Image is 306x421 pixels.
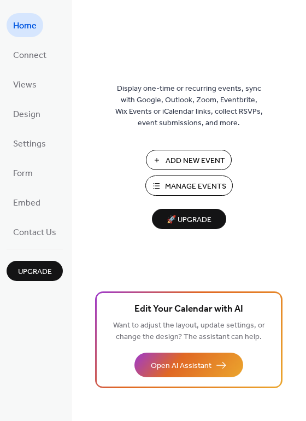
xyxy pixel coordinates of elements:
span: Manage Events [165,181,226,192]
a: Views [7,72,43,96]
a: Home [7,13,43,37]
span: 🚀 Upgrade [158,213,220,227]
span: Edit Your Calendar with AI [134,302,243,317]
a: Settings [7,131,52,155]
span: Display one-time or recurring events, sync with Google, Outlook, Zoom, Eventbrite, Wix Events or ... [115,83,263,129]
a: Embed [7,190,47,214]
span: Form [13,165,33,183]
a: Connect [7,43,53,67]
span: Connect [13,47,46,65]
a: Form [7,161,39,185]
button: Manage Events [145,176,233,196]
span: Want to adjust the layout, update settings, or change the design? The assistant can help. [113,318,265,344]
span: Open AI Assistant [151,360,211,372]
a: Contact Us [7,220,63,244]
span: Add New Event [166,155,225,167]
span: Embed [13,195,40,212]
button: Open AI Assistant [134,353,243,377]
button: 🚀 Upgrade [152,209,226,229]
span: Design [13,106,40,124]
span: Contact Us [13,224,56,242]
a: Design [7,102,47,126]
button: Upgrade [7,261,63,281]
button: Add New Event [146,150,232,170]
span: Upgrade [18,266,52,278]
span: Views [13,77,37,94]
span: Settings [13,136,46,153]
span: Home [13,17,37,35]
